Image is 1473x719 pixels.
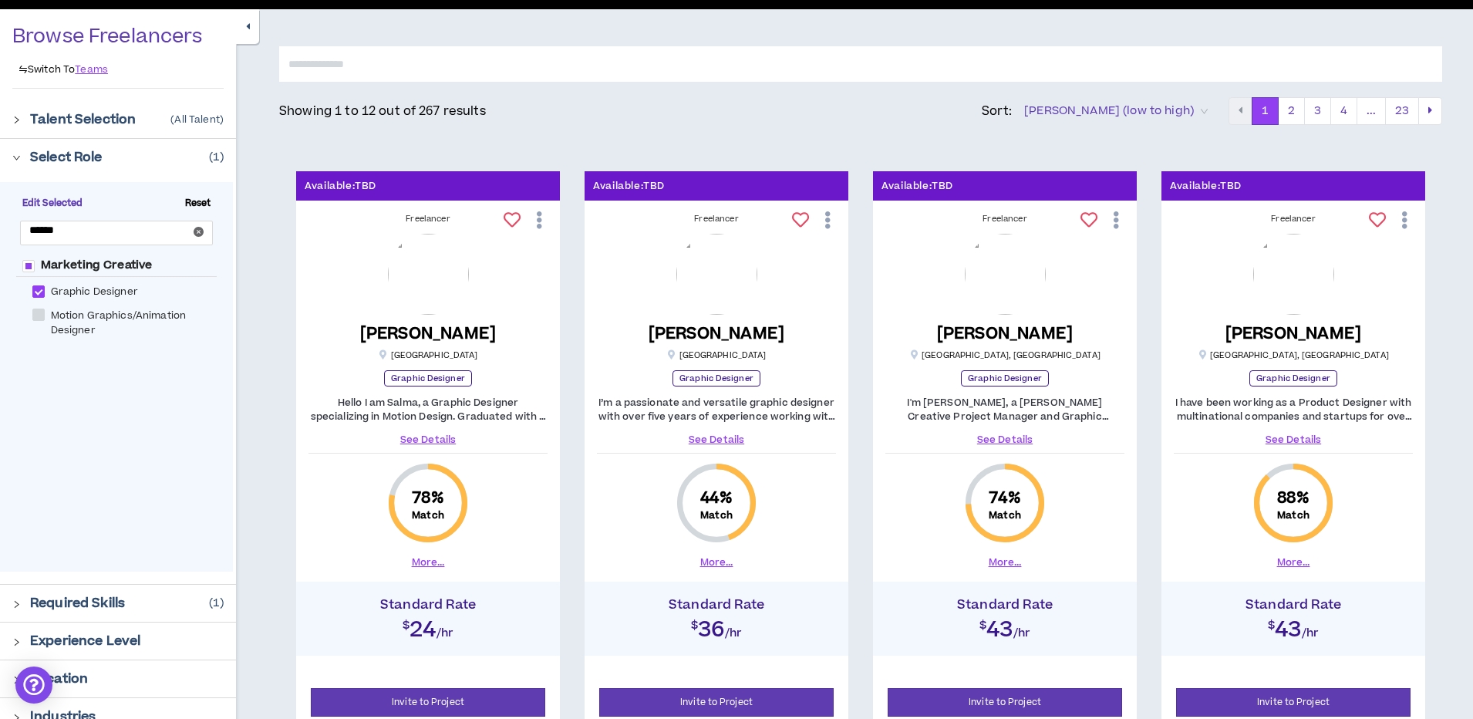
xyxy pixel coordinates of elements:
[1302,625,1320,641] span: /hr
[1169,597,1417,613] h4: Standard Rate
[308,433,548,447] a: See Details
[1253,234,1334,315] img: KqfF5zFA1RESSGen0vjjHm9z5SF6OReltXSkWbI2.png
[304,597,552,613] h4: Standard Rate
[311,688,545,717] button: Invite to Project
[965,234,1046,315] img: rg0JaFCHwmxRg2RdkOVsObbBibGIFhB5vUGdQhgm.png
[989,555,1022,569] button: More...
[885,396,1124,424] p: I'm [PERSON_NAME], a [PERSON_NAME] Creative Project Manager and Graphic Designer. With over 5 yea...
[649,324,785,343] h5: [PERSON_NAME]
[305,179,376,194] p: Available: TBD
[700,555,733,569] button: More...
[16,197,89,211] span: Edit Selected
[888,688,1122,717] button: Invite to Project
[279,102,486,120] p: Showing 1 to 12 out of 267 results
[989,509,1021,522] small: Match
[1252,97,1279,125] button: 1
[592,597,841,613] h4: Standard Rate
[19,65,28,74] span: swap
[1024,100,1208,123] span: Bill Rate (low to high)
[1225,324,1362,343] h5: [PERSON_NAME]
[12,676,21,684] span: right
[597,396,836,424] p: I’m a passionate and versatile graphic designer with over five years of experience working with t...
[437,625,454,641] span: /hr
[45,285,144,299] span: Graphic Designer
[593,179,665,194] p: Available: TBD
[209,595,224,612] p: ( 1 )
[881,613,1129,640] h2: $43
[412,509,444,522] small: Match
[30,632,140,650] p: Experience Level
[937,324,1074,343] h5: [PERSON_NAME]
[194,226,204,240] span: close-circle
[982,102,1013,120] p: Sort:
[700,509,733,522] small: Match
[885,433,1124,447] a: See Details
[725,625,743,641] span: /hr
[672,370,760,387] p: Graphic Designer
[35,258,159,273] span: Marketing Creative
[170,113,224,126] p: ( All Talent )
[592,613,841,640] h2: $36
[1176,688,1411,717] button: Invite to Project
[304,613,552,640] h2: $24
[194,227,204,237] span: close-circle
[30,110,136,129] p: Talent Selection
[1277,488,1309,509] span: 88 %
[597,213,836,225] div: Freelancer
[412,555,445,569] button: More...
[909,349,1101,361] p: [GEOGRAPHIC_DATA] , [GEOGRAPHIC_DATA]
[209,149,224,166] p: ( 1 )
[12,600,21,609] span: right
[12,25,203,49] p: Browse Freelancers
[1357,97,1386,125] button: ...
[881,179,953,194] p: Available: TBD
[30,148,103,167] p: Select Role
[676,234,757,315] img: 0rYQZu5IwKVdHEOU8EoKjJDzKNVK7XX8HCjvm6qW.png
[30,670,88,688] p: Location
[308,396,548,424] p: Hello I am Salma, a Graphic Designer specializing in Motion Design. Graduated with a Bachelor’s d...
[1174,213,1413,225] div: Freelancer
[12,154,21,162] span: right
[1277,555,1310,569] button: More...
[1385,97,1419,125] button: 23
[1198,349,1389,361] p: [GEOGRAPHIC_DATA] , [GEOGRAPHIC_DATA]
[1304,97,1331,125] button: 3
[1169,613,1417,640] h2: $43
[599,688,834,717] button: Invite to Project
[1278,97,1305,125] button: 2
[30,594,125,613] p: Required Skills
[19,63,75,76] p: Switch To
[379,349,478,361] p: [GEOGRAPHIC_DATA]
[360,324,497,343] h5: [PERSON_NAME]
[12,116,21,124] span: right
[1174,396,1413,424] p: I have been working as a Product Designer with multinational companies and startups for over 10 y...
[1249,370,1337,387] p: Graphic Designer
[1013,625,1031,641] span: /hr
[989,488,1020,509] span: 74 %
[597,433,836,447] a: See Details
[1229,97,1442,125] nav: pagination
[388,234,469,315] img: 2Xkzn0e8J0MRM2fO4ZI8bfz1VIE5wrjDcZ21g1pK.png
[75,63,108,76] a: Teams
[308,213,548,225] div: Freelancer
[179,197,217,211] span: Reset
[1174,433,1413,447] a: See Details
[667,349,767,361] p: [GEOGRAPHIC_DATA]
[1170,179,1242,194] p: Available: TBD
[1330,97,1357,125] button: 4
[45,309,228,338] span: Motion Graphics/Animation Designer
[885,213,1124,225] div: Freelancer
[412,488,443,509] span: 78 %
[700,488,732,509] span: 44 %
[12,638,21,646] span: right
[384,370,472,387] p: Graphic Designer
[1277,509,1310,522] small: Match
[881,597,1129,613] h4: Standard Rate
[15,667,52,704] div: Open Intercom Messenger
[961,370,1049,387] p: Graphic Designer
